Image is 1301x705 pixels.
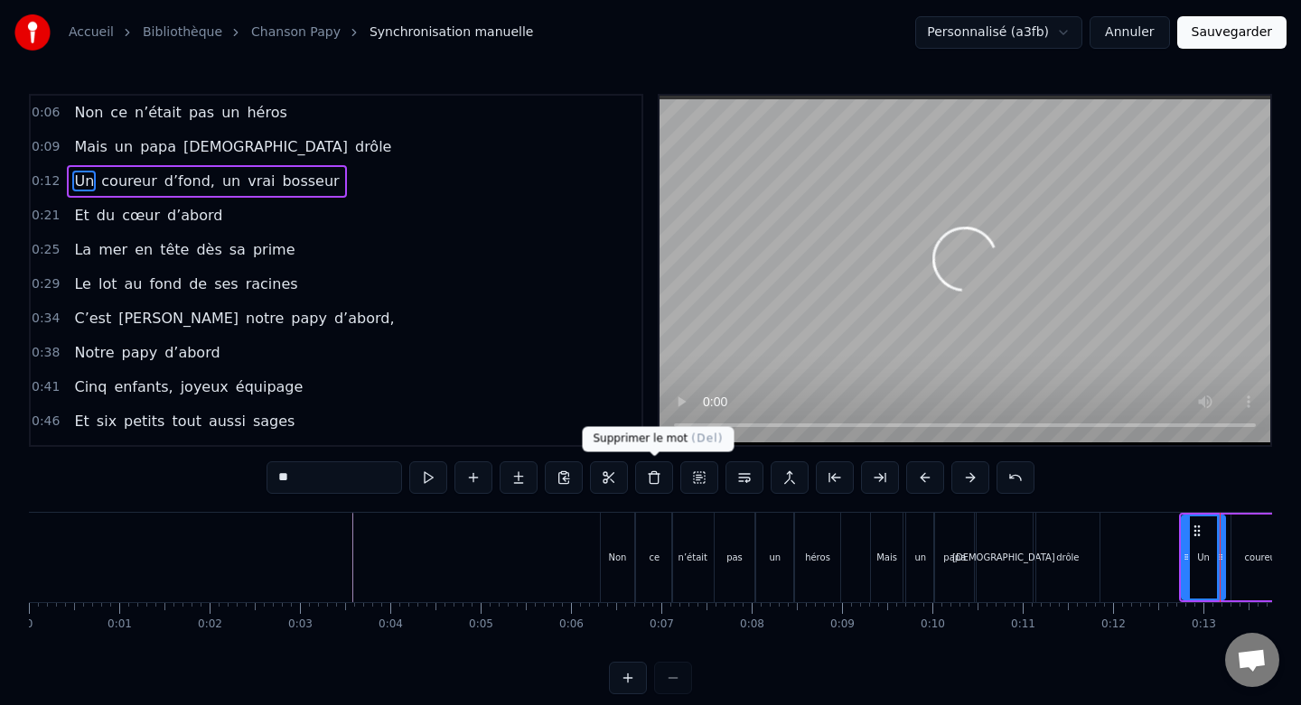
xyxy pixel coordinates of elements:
span: Notre [72,342,116,363]
div: 0:09 [830,617,855,632]
div: 0:01 [108,617,132,632]
span: Un [72,171,96,191]
span: n’était [133,102,183,123]
span: tout [170,411,202,431]
span: sa [228,239,248,260]
div: Mais [876,551,897,564]
span: Mais [72,136,108,157]
div: [DEMOGRAPHIC_DATA] [952,551,1055,564]
span: un [220,171,242,191]
span: enfants, [112,376,174,397]
span: pas [187,102,216,123]
span: d’abord [165,205,224,226]
span: 0:21 [32,207,60,225]
span: Et [72,205,90,226]
div: n’était [679,551,707,564]
span: papy [289,308,329,329]
span: 0:34 [32,310,60,328]
span: Non [72,102,105,123]
span: un [113,136,135,157]
div: 0:13 [1192,617,1216,632]
button: Sauvegarder [1177,16,1287,49]
span: 0:12 [32,172,60,190]
div: 0:03 [288,617,313,632]
div: un [769,551,781,564]
span: bosseur [280,171,341,191]
span: Le [72,274,92,294]
span: sages [251,411,296,431]
div: Un [1197,551,1210,564]
span: racines [244,274,300,294]
div: 0:04 [379,617,403,632]
span: lot [97,274,119,294]
span: drôle [353,136,393,157]
span: coureur [99,171,159,191]
span: papy [120,342,160,363]
nav: breadcrumb [69,23,533,42]
div: 0:08 [740,617,764,632]
span: [DEMOGRAPHIC_DATA] [182,136,350,157]
span: Cinq [72,376,108,397]
span: vrai [246,171,276,191]
div: Supprimer le mot [583,427,735,452]
div: un [914,551,926,564]
div: héros [805,551,830,564]
div: 0:11 [1011,617,1035,632]
span: dès [194,239,223,260]
button: Annuler [1090,16,1169,49]
div: pas [726,551,743,564]
span: ses [212,274,240,294]
div: 0:06 [559,617,584,632]
span: cœur [120,205,162,226]
span: d’abord [163,342,221,363]
span: fond [147,274,183,294]
span: de [187,274,209,294]
div: Ouvrir le chat [1225,633,1279,687]
span: 0:46 [32,413,60,431]
span: d’fond, [163,171,217,191]
div: 0:05 [469,617,493,632]
span: ( Del ) [691,432,723,445]
span: six [95,411,118,431]
span: équipage [234,376,305,397]
span: papa [138,136,178,157]
span: mer [97,239,129,260]
span: 0:41 [32,378,60,396]
div: 0 [26,617,33,632]
span: aussi [207,411,248,431]
div: coureur [1245,551,1279,564]
span: 0:38 [32,344,60,362]
span: Et [72,411,90,431]
div: ce [649,551,660,564]
span: C’est [72,308,113,329]
div: drôle [1056,551,1079,564]
div: 0:07 [650,617,674,632]
span: un [220,102,241,123]
span: petits [122,411,166,431]
span: prime [251,239,297,260]
span: tête [158,239,191,260]
a: Accueil [69,23,114,42]
span: joyeux [179,376,230,397]
span: [PERSON_NAME] [117,308,240,329]
span: 0:29 [32,275,60,293]
img: youka [14,14,51,51]
span: en [133,239,154,260]
a: Chanson Papy [251,23,341,42]
div: 0:12 [1101,617,1126,632]
span: 0:25 [32,241,60,259]
span: d’abord, [332,308,397,329]
div: papa [943,551,966,564]
span: 0:09 [32,138,60,156]
span: 0:06 [32,104,60,122]
div: Non [609,551,627,564]
span: héros [245,102,288,123]
span: du [95,205,117,226]
span: au [122,274,144,294]
span: La [72,239,93,260]
a: Bibliothèque [143,23,222,42]
div: 0:10 [921,617,945,632]
span: ce [108,102,129,123]
span: notre [244,308,285,329]
div: 0:02 [198,617,222,632]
